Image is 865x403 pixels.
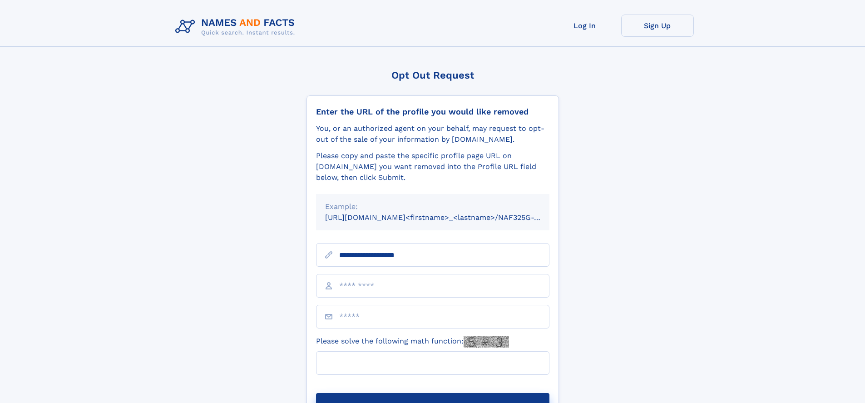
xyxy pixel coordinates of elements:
a: Log In [549,15,621,37]
div: Example: [325,201,540,212]
div: Enter the URL of the profile you would like removed [316,107,549,117]
label: Please solve the following math function: [316,336,509,348]
a: Sign Up [621,15,694,37]
small: [URL][DOMAIN_NAME]<firstname>_<lastname>/NAF325G-xxxxxxxx [325,213,567,222]
div: Please copy and paste the specific profile page URL on [DOMAIN_NAME] you want removed into the Pr... [316,150,549,183]
div: Opt Out Request [306,70,559,81]
img: Logo Names and Facts [172,15,302,39]
div: You, or an authorized agent on your behalf, may request to opt-out of the sale of your informatio... [316,123,549,145]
